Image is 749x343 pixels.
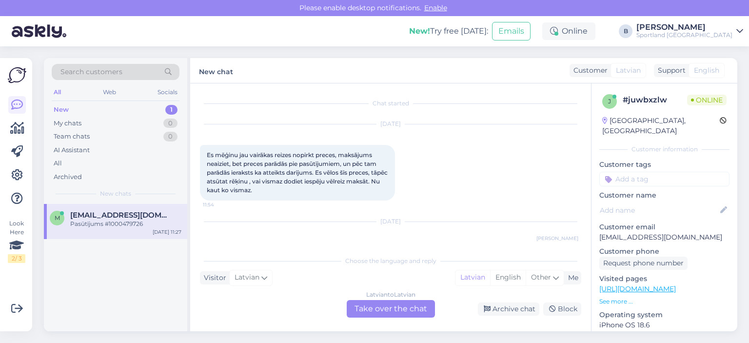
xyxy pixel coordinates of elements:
[421,3,450,12] span: Enable
[599,274,729,284] p: Visited pages
[200,273,226,283] div: Visitor
[616,65,641,76] span: Latvian
[347,300,435,318] div: Take over the chat
[619,24,632,38] div: B
[694,65,719,76] span: English
[564,273,578,283] div: Me
[100,189,131,198] span: New chats
[54,159,62,168] div: All
[570,65,608,76] div: Customer
[478,303,539,316] div: Archive chat
[687,95,727,105] span: Online
[8,219,25,263] div: Look Here
[455,270,490,285] div: Latvian
[366,290,415,299] div: Latvian to Latvian
[54,105,69,115] div: New
[599,145,729,154] div: Customer information
[599,297,729,306] p: See more ...
[599,246,729,257] p: Customer phone
[70,211,172,220] span: mairit2780@gmail.com
[156,86,179,99] div: Socials
[599,284,676,293] a: [URL][DOMAIN_NAME]
[8,66,26,84] img: Askly Logo
[200,99,581,108] div: Chat started
[163,119,177,128] div: 0
[54,172,82,182] div: Archived
[531,273,551,282] span: Other
[55,214,60,222] span: m
[654,65,686,76] div: Support
[636,31,732,39] div: Sportland [GEOGRAPHIC_DATA]
[54,145,90,155] div: AI Assistant
[602,116,720,136] div: [GEOGRAPHIC_DATA], [GEOGRAPHIC_DATA]
[542,22,595,40] div: Online
[409,25,488,37] div: Try free [DATE]:
[636,23,732,31] div: [PERSON_NAME]
[235,272,259,283] span: Latvian
[203,201,239,208] span: 11:54
[54,132,90,141] div: Team chats
[199,64,233,77] label: New chat
[165,105,177,115] div: 1
[599,320,729,330] p: iPhone OS 18.6
[52,86,63,99] div: All
[70,220,181,228] div: Pasūtījums #1000479726
[600,205,718,216] input: Add name
[636,23,743,39] a: [PERSON_NAME]Sportland [GEOGRAPHIC_DATA]
[599,232,729,242] p: [EMAIL_ADDRESS][DOMAIN_NAME]
[536,235,578,242] span: [PERSON_NAME]
[409,26,430,36] b: New!
[543,303,581,316] div: Block
[200,257,581,265] div: Choose the language and reply
[608,98,611,105] span: j
[163,132,177,141] div: 0
[490,270,526,285] div: English
[60,67,122,77] span: Search customers
[200,120,581,128] div: [DATE]
[101,86,118,99] div: Web
[599,257,688,270] div: Request phone number
[599,310,729,320] p: Operating system
[200,217,581,226] div: [DATE]
[8,254,25,263] div: 2 / 3
[599,222,729,232] p: Customer email
[623,94,687,106] div: # juwbxzlw
[599,160,729,170] p: Customer tags
[492,22,531,40] button: Emails
[599,190,729,201] p: Customer name
[207,151,389,194] span: Es mēģinu jau vairākas reizes nopirkt preces, maksājums neaiziet, bet preces parādās pie pasūtīju...
[54,119,81,128] div: My chats
[599,172,729,186] input: Add a tag
[153,228,181,236] div: [DATE] 11:27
